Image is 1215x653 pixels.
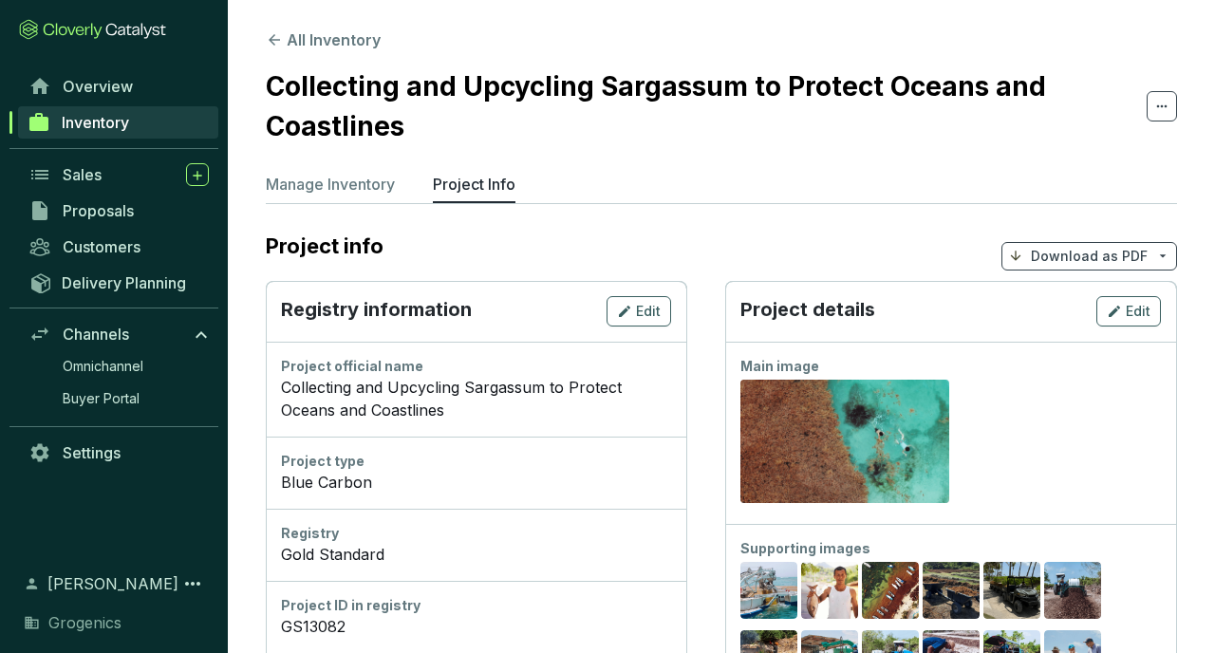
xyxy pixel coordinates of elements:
span: Buyer Portal [63,389,140,408]
div: Project ID in registry [281,596,671,615]
h2: Project info [266,233,402,258]
p: Project Info [433,173,515,196]
p: Registry information [281,296,472,326]
div: Registry [281,524,671,543]
span: Settings [63,443,121,462]
span: Grogenics [48,611,121,634]
a: Customers [19,231,218,263]
div: Project type [281,452,671,471]
span: [PERSON_NAME] [47,572,178,595]
p: Download as PDF [1031,247,1148,266]
a: Overview [19,70,218,103]
span: Delivery Planning [62,273,186,292]
span: Customers [63,237,140,256]
div: Collecting and Upcycling Sargassum to Protect Oceans and Coastlines [281,376,671,421]
a: Delivery Planning [19,267,218,298]
span: Edit [1126,302,1150,321]
p: Project details [740,296,875,326]
p: Manage Inventory [266,173,395,196]
span: Inventory [62,113,129,132]
a: Sales [19,159,218,191]
div: GS13082 [281,615,671,638]
span: Overview [63,77,133,96]
a: Inventory [18,106,218,139]
div: Supporting images [740,539,1161,558]
span: Proposals [63,201,134,220]
a: Settings [19,437,218,469]
div: Blue Carbon [281,471,671,494]
span: Sales [63,165,102,184]
div: Gold Standard [281,543,671,566]
a: Proposals [19,195,218,227]
a: Omnichannel [53,352,218,381]
h2: Collecting and Upcycling Sargassum to Protect Oceans and Coastlines [266,66,1147,146]
button: Edit [1096,296,1161,326]
span: Channels [63,325,129,344]
span: Omnichannel [63,357,143,376]
span: Edit [636,302,661,321]
button: Edit [607,296,671,326]
a: Channels [19,318,218,350]
button: All Inventory [266,28,381,51]
div: Project official name [281,357,671,376]
a: Buyer Portal [53,384,218,413]
div: Main image [740,357,1161,376]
